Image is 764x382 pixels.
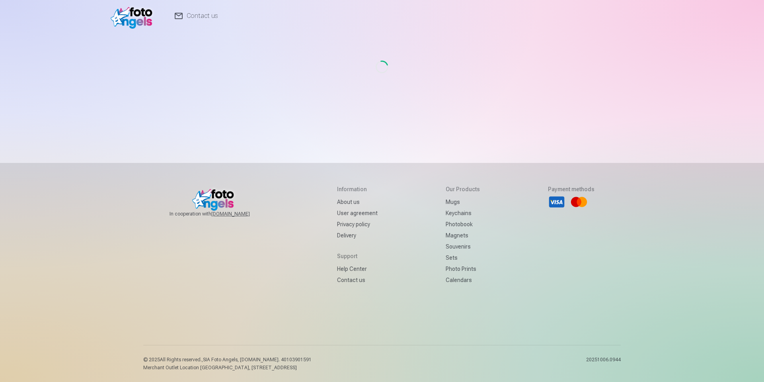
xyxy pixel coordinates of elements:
h5: Information [337,185,378,193]
a: Sets [446,252,480,263]
a: Contact us [337,274,378,286]
p: 20251006.0944 [586,357,621,371]
a: Magnets [446,230,480,241]
img: /fa1 [111,3,156,29]
a: Privacy policy [337,219,378,230]
a: Keychains [446,208,480,219]
h5: Payment methods [548,185,594,193]
a: Photobook [446,219,480,230]
a: About us [337,196,378,208]
li: Mastercard [570,193,588,211]
li: Visa [548,193,565,211]
a: Souvenirs [446,241,480,252]
span: In cooperation with [170,211,269,217]
h5: Support [337,252,378,260]
p: © 2025 All Rights reserved. , [143,357,312,363]
h5: Our products [446,185,480,193]
a: User agreement [337,208,378,219]
a: Calendars [446,274,480,286]
a: Help Center [337,263,378,274]
p: Merchant Outlet Location [GEOGRAPHIC_DATA], [STREET_ADDRESS] [143,364,312,371]
span: SIA Foto Angels, [DOMAIN_NAME]. 40103901591 [203,357,312,362]
a: Mugs [446,196,480,208]
a: Delivery [337,230,378,241]
a: [DOMAIN_NAME] [211,211,269,217]
a: Photo prints [446,263,480,274]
